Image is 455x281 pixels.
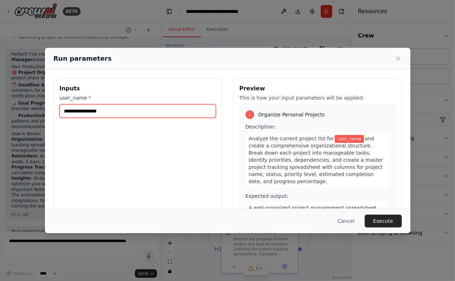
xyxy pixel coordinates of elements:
[258,111,325,118] span: Organize Personal Projects
[249,136,334,141] span: Analyze the current project list for
[249,205,377,232] span: A well-organized project management spreadsheet with all projects broken down into tasks, properl...
[54,54,112,64] h2: Run parameters
[365,215,402,227] button: Execute
[246,110,254,119] div: 1
[335,135,364,143] span: Variable: user_name
[60,84,216,93] h3: Inputs
[332,215,360,227] button: Cancel
[239,94,396,101] p: This is how your input parameters will be applied:
[246,124,275,130] span: Description:
[60,94,216,101] label: user_name
[239,84,396,93] h3: Preview
[246,193,289,199] span: Expected output:
[249,136,383,184] span: and create a comprehensive organizational structure. Break down each project into manageable task...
